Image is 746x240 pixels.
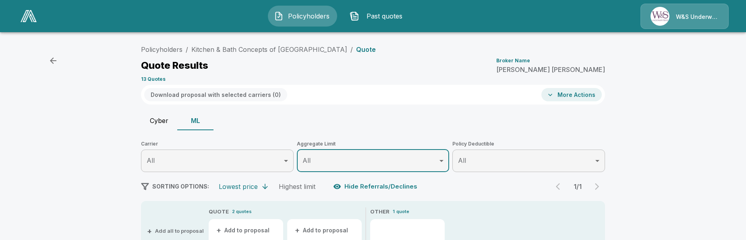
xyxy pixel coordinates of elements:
button: Hide Referrals/Declines [332,179,421,194]
button: More Actions [541,88,602,101]
span: SORTING OPTIONS: [152,183,209,190]
a: Kitchen & Bath Concepts of [GEOGRAPHIC_DATA] [191,45,347,53]
p: QUOTE [209,208,229,216]
button: +Add to proposal [215,226,271,235]
img: Past quotes Icon [350,11,359,21]
p: 13 Quotes [141,77,166,82]
button: Cyber [141,111,177,130]
p: OTHER [370,208,390,216]
p: Broker Name [496,58,530,63]
button: Download proposal with selected carriers (0) [144,88,287,101]
span: + [295,228,300,233]
span: All [458,156,466,164]
p: W&S Underwriters [676,13,719,21]
span: All [147,156,155,164]
li: / [350,45,353,54]
img: Agency Icon [651,7,669,26]
img: Policyholders Icon [274,11,284,21]
div: Lowest price [219,183,258,191]
p: Quote Results [141,61,208,70]
span: + [147,228,152,234]
nav: breadcrumb [141,45,376,54]
button: +Add all to proposal [149,228,204,234]
p: [PERSON_NAME] [PERSON_NAME] [496,66,605,73]
button: ML [177,111,213,130]
p: 2 quotes [232,208,252,215]
a: Agency IconW&S Underwriters [640,4,729,29]
button: +Add to proposal [294,226,350,235]
span: Aggregate Limit [297,140,450,148]
span: + [216,228,221,233]
img: AA Logo [21,10,37,22]
span: Past quotes [363,11,407,21]
p: Quote [356,46,376,53]
p: quote [396,208,409,215]
a: Policyholders [141,45,182,53]
span: All [303,156,311,164]
span: Carrier [141,140,294,148]
span: Policy Deductible [452,140,605,148]
li: / [186,45,188,54]
p: 1 [393,208,395,215]
div: Highest limit [279,183,315,191]
span: Policyholders [287,11,331,21]
p: 1 / 1 [570,183,586,190]
button: Policyholders IconPolicyholders [268,6,337,27]
button: Past quotes IconPast quotes [344,6,413,27]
